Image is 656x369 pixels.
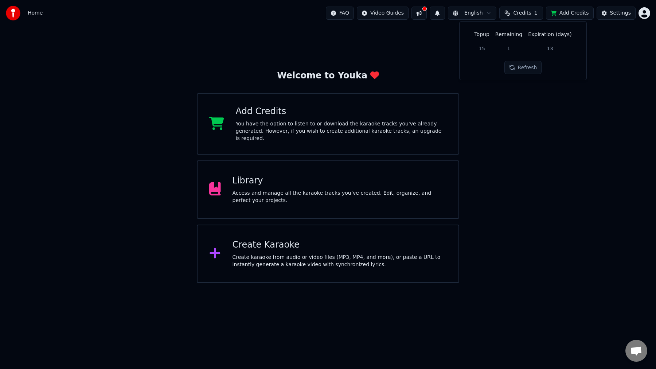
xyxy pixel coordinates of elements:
div: Library [233,175,447,187]
th: Remaining [492,27,525,42]
td: 15 [471,42,492,55]
nav: breadcrumb [28,9,43,17]
div: Settings [610,9,631,17]
button: Refresh [504,61,542,74]
div: Welcome to Youka [277,70,379,82]
div: You have the option to listen to or download the karaoke tracks you've already generated. However... [236,120,447,142]
div: Add Credits [236,106,447,117]
div: Create karaoke from audio or video files (MP3, MP4, and more), or paste a URL to instantly genera... [233,254,447,268]
th: Expiration (days) [525,27,574,42]
th: Topup [471,27,492,42]
button: Add Credits [546,7,594,20]
button: FAQ [326,7,354,20]
img: youka [6,6,20,20]
td: 13 [525,42,574,55]
button: Video Guides [357,7,409,20]
span: Home [28,9,43,17]
span: Credits [513,9,531,17]
div: Access and manage all the karaoke tracks you’ve created. Edit, organize, and perfect your projects. [233,190,447,204]
div: Create Karaoke [233,239,447,251]
div: Open chat [625,340,647,362]
span: 1 [534,9,538,17]
button: Credits1 [499,7,543,20]
button: Settings [597,7,636,20]
td: 1 [492,42,525,55]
